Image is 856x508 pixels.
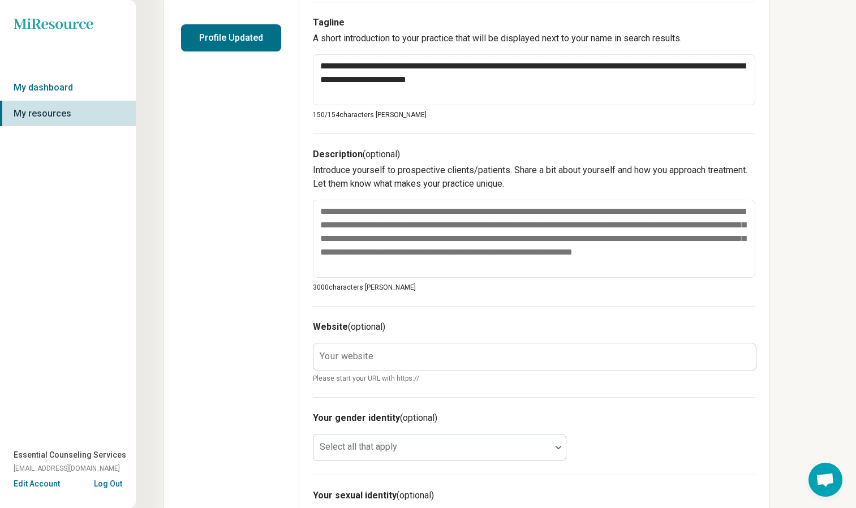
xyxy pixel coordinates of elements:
label: Select all that apply [320,441,397,452]
p: Introduce yourself to prospective clients/patients. Share a bit about yourself and how you approa... [313,163,755,191]
p: A short introduction to your practice that will be displayed next to your name in search results. [313,32,755,45]
span: (optional) [400,412,437,423]
span: Essential Counseling Services [14,449,126,461]
h3: Website [313,320,755,334]
h3: Tagline [313,16,755,29]
label: Your website [320,352,373,361]
span: (optional) [348,321,385,332]
span: (optional) [363,149,400,160]
span: [EMAIL_ADDRESS][DOMAIN_NAME] [14,463,120,473]
p: 150/ 154 characters [PERSON_NAME] [313,110,755,120]
p: 3000 characters [PERSON_NAME] [313,282,755,292]
h3: Your sexual identity [313,489,755,502]
span: Please start your URL with https:// [313,373,755,384]
button: Log Out [94,478,122,487]
button: Edit Account [14,478,60,490]
button: Profile Updated [181,24,281,51]
div: Open chat [808,463,842,497]
span: (optional) [397,490,434,501]
h3: Description [313,148,755,161]
h3: Your gender identity [313,411,755,425]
